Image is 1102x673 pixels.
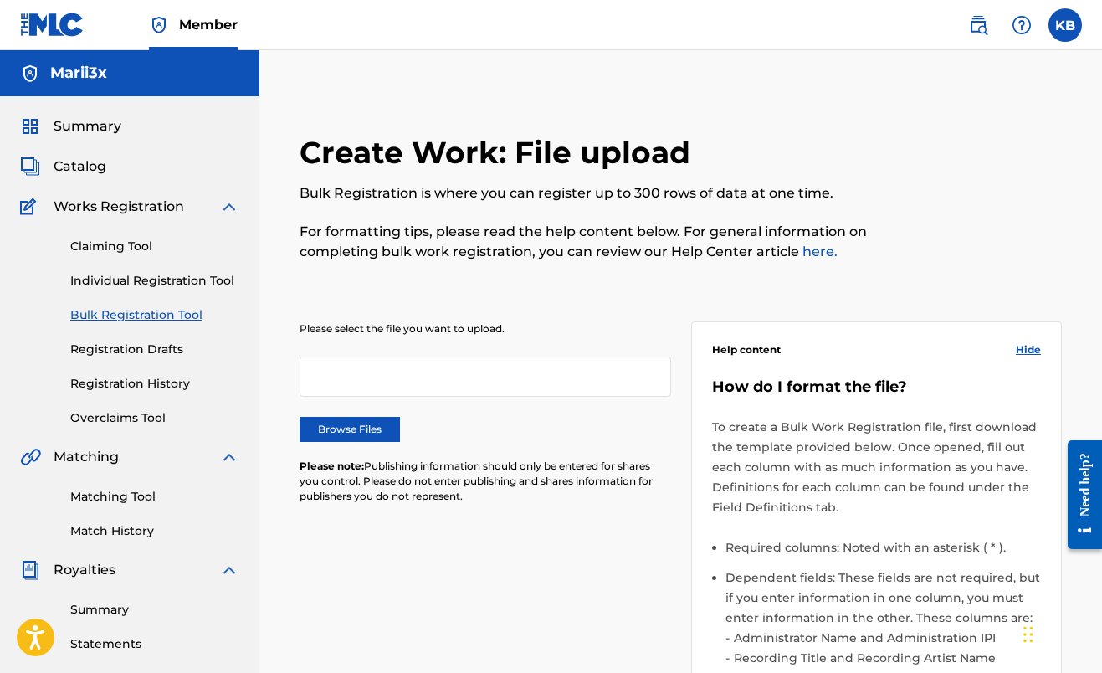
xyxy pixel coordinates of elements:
[20,13,85,37] img: MLC Logo
[730,648,1042,668] li: Recording Title and Recording Artist Name
[20,157,106,177] a: CatalogCatalog
[712,417,1042,517] p: To create a Bulk Work Registration file, first download the template provided below. Once opened,...
[20,560,40,580] img: Royalties
[20,197,42,217] img: Works Registration
[725,537,1042,568] li: Required columns: Noted with an asterisk ( * ).
[70,341,239,358] a: Registration Drafts
[54,560,115,580] span: Royalties
[300,222,886,262] p: For formatting tips, please read the help content below. For general information on completing bu...
[70,635,239,653] a: Statements
[799,244,838,259] a: here.
[219,560,239,580] img: expand
[712,342,781,357] span: Help content
[20,157,40,177] img: Catalog
[20,447,41,467] img: Matching
[70,601,239,619] a: Summary
[1018,593,1102,673] iframe: Chat Widget
[1012,15,1032,35] img: help
[70,306,239,324] a: Bulk Registration Tool
[70,238,239,255] a: Claiming Tool
[1023,609,1033,660] div: Drag
[730,628,1042,648] li: Administrator Name and Administration IPI
[70,409,239,427] a: Overclaims Tool
[712,378,1042,397] h5: How do I format the file?
[149,15,169,35] img: Top Rightsholder
[54,197,184,217] span: Works Registration
[300,183,886,203] p: Bulk Registration is where you can register up to 300 rows of data at one time.
[50,64,107,83] h5: Marii3x
[1048,8,1082,42] div: User Menu
[1005,8,1038,42] div: Help
[54,116,121,136] span: Summary
[54,157,106,177] span: Catalog
[179,15,238,34] span: Member
[219,447,239,467] img: expand
[70,375,239,393] a: Registration History
[70,272,239,290] a: Individual Registration Tool
[300,134,699,172] h2: Create Work: File upload
[300,459,671,504] p: Publishing information should only be entered for shares you control. Please do not enter publish...
[20,64,40,84] img: Accounts
[54,447,119,467] span: Matching
[70,488,239,506] a: Matching Tool
[961,8,995,42] a: Public Search
[219,197,239,217] img: expand
[1055,424,1102,567] iframe: Resource Center
[20,116,40,136] img: Summary
[70,522,239,540] a: Match History
[20,116,121,136] a: SummarySummary
[1016,342,1041,357] span: Hide
[968,15,988,35] img: search
[300,460,364,472] span: Please note:
[300,417,400,442] label: Browse Files
[300,321,671,336] p: Please select the file you want to upload.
